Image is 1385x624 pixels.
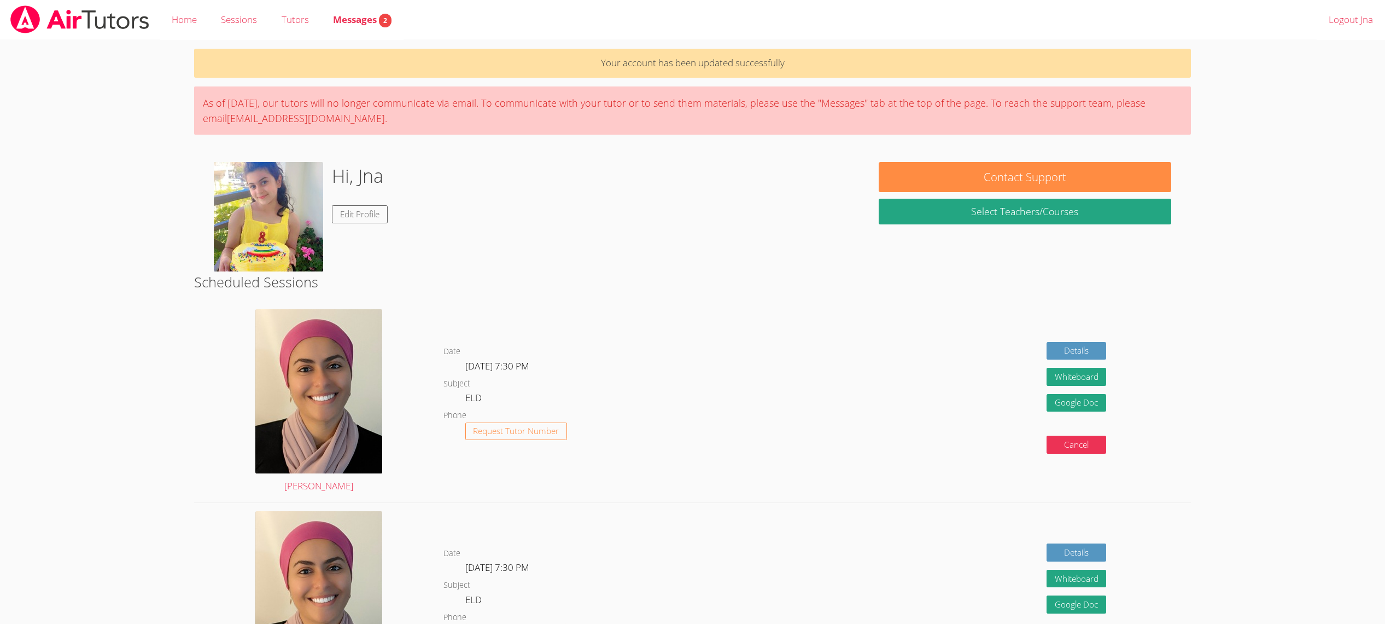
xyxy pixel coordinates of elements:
a: Details [1047,544,1107,562]
dt: Phone [443,409,466,423]
dt: Date [443,547,460,561]
p: Your account has been updated successfully [194,49,1191,78]
img: IMG_3962.jpeg [214,162,323,271]
img: avatar.png [255,309,382,473]
dd: ELD [465,592,484,611]
dt: Subject [443,579,470,592]
a: Google Doc [1047,394,1107,412]
a: [PERSON_NAME] [255,309,382,494]
a: Select Teachers/Courses [879,199,1171,224]
dt: Date [443,345,460,359]
a: Details [1047,342,1107,360]
span: 2 [379,14,391,27]
button: Request Tutor Number [465,423,568,441]
a: Google Doc [1047,596,1107,614]
h2: Scheduled Sessions [194,271,1191,292]
span: Request Tutor Number [473,427,559,435]
span: Messages [333,13,391,26]
span: [DATE] 7:30 PM [465,561,529,574]
button: Cancel [1047,436,1107,454]
h1: Hi, Jna [332,162,383,190]
span: [DATE] 7:30 PM [465,360,529,372]
button: Whiteboard [1047,570,1107,588]
dd: ELD [465,390,484,409]
a: Edit Profile [332,205,388,223]
img: airtutors_banner-c4298cdbf04f3fff15de1276eac7730deb9818008684d7c2e4769d2f7ddbe033.png [9,5,150,33]
button: Contact Support [879,162,1171,192]
div: As of [DATE], our tutors will no longer communicate via email. To communicate with your tutor or ... [194,86,1191,135]
dt: Subject [443,377,470,391]
button: Whiteboard [1047,368,1107,386]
